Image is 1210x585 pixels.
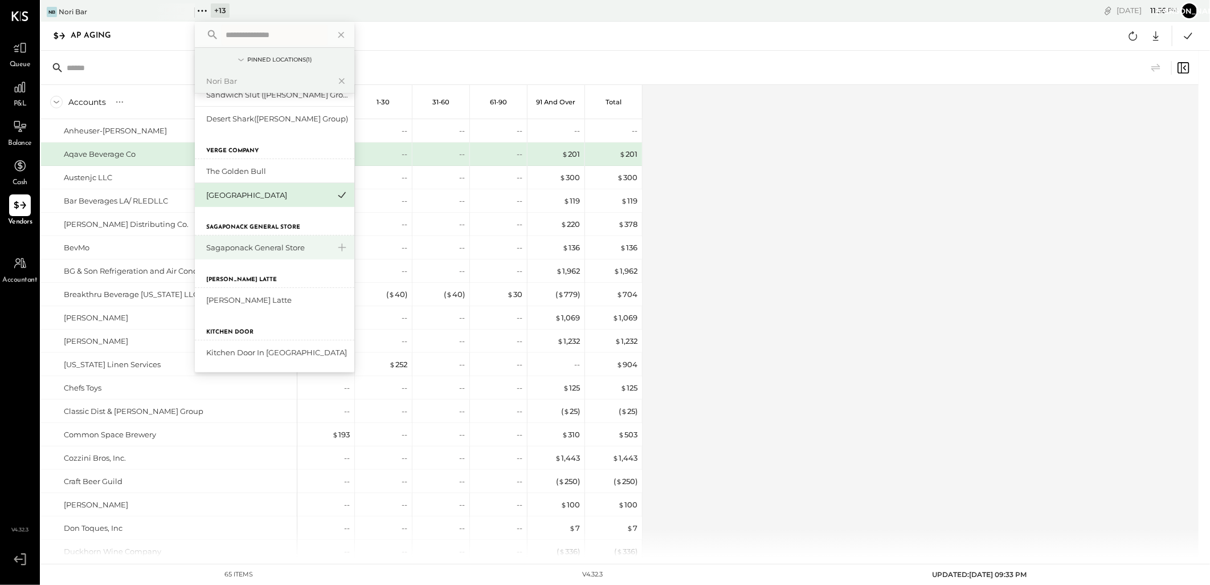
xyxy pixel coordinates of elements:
div: Duckhorn Wine Company [64,546,161,557]
span: $ [563,407,570,416]
div: Don Toques, Inc [64,523,122,534]
div: -- [402,219,407,230]
div: 1,443 [612,453,637,464]
span: $ [617,173,623,182]
div: -- [517,172,522,183]
div: -- [517,453,522,464]
div: Craft Beer Guild [64,476,122,487]
div: 220 [561,219,580,230]
span: $ [446,290,452,299]
div: 1,069 [612,312,637,323]
div: -- [517,196,522,206]
div: -- [459,196,465,206]
span: $ [616,360,623,369]
span: $ [612,313,619,322]
p: 91 and Over [537,98,576,106]
span: $ [561,220,567,229]
a: Cash [1,155,39,188]
span: $ [558,290,564,299]
div: -- [459,172,465,183]
div: [DATE] [1117,5,1178,16]
div: -- [459,219,465,230]
p: 31-60 [432,98,449,106]
div: Classic Dist & [PERSON_NAME] Group [64,406,203,417]
span: $ [618,430,624,439]
span: $ [615,336,621,346]
div: Bar Beverages LA/ RLEDLLC [64,196,168,206]
span: $ [563,196,570,205]
div: Breakthru Beverage [US_STATE] LLC [64,289,198,300]
div: Common Space Brewery [64,429,156,440]
div: Chefs Toys [64,383,101,393]
div: ( 25 ) [619,406,637,417]
div: 125 [620,383,637,393]
div: -- [344,546,350,557]
span: $ [616,547,623,556]
span: $ [507,290,513,299]
div: 1,962 [614,266,637,277]
div: -- [459,383,465,393]
div: -- [402,125,407,136]
div: -- [402,149,407,160]
div: -- [402,383,407,393]
div: -- [574,359,580,370]
div: Aqave Beverage Co [64,149,136,160]
a: Accountant [1,253,39,286]
p: Total [606,98,622,106]
div: 704 [616,289,637,300]
div: 310 [562,429,580,440]
div: 300 [617,172,637,183]
div: [US_STATE] Linen Services [64,359,161,370]
div: -- [459,125,465,136]
div: -- [459,242,465,253]
div: 1,232 [615,336,637,347]
div: 7 [569,523,580,534]
div: [PERSON_NAME] [64,312,128,323]
div: v 4.32.3 [582,570,603,579]
span: $ [555,453,561,462]
span: $ [618,220,624,229]
span: Cash [13,178,27,188]
span: $ [562,430,568,439]
div: 201 [619,149,637,160]
div: -- [402,172,407,183]
a: Balance [1,116,39,149]
div: ( 336 ) [557,546,580,557]
div: -- [459,359,465,370]
span: $ [555,313,561,322]
div: -- [459,499,465,510]
div: -- [402,196,407,206]
div: The Golden Bull [206,166,349,177]
div: -- [344,383,350,393]
div: -- [517,336,522,347]
div: Kitchen Door in [GEOGRAPHIC_DATA] [206,347,349,358]
span: $ [563,383,569,392]
a: Vendors [1,194,39,227]
span: $ [621,196,627,205]
div: -- [344,453,350,464]
div: 7 [627,523,637,534]
div: -- [517,312,522,323]
label: Kitchen Door [206,328,254,336]
div: ( 250 ) [556,476,580,487]
span: $ [559,173,566,182]
div: -- [459,406,465,417]
span: $ [569,523,575,533]
div: -- [517,406,522,417]
div: -- [402,476,407,487]
div: ( 40 ) [386,289,407,300]
div: -- [344,499,350,510]
div: ( 25 ) [561,406,580,417]
a: P&L [1,76,39,109]
p: 1-30 [377,98,390,106]
div: -- [402,523,407,534]
div: -- [517,523,522,534]
div: -- [402,336,407,347]
div: -- [517,429,522,440]
div: -- [402,499,407,510]
div: -- [402,242,407,253]
div: -- [459,149,465,160]
div: + 13 [211,3,230,18]
label: Verge Company [206,147,259,155]
div: -- [402,312,407,323]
